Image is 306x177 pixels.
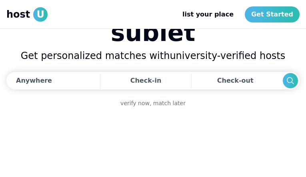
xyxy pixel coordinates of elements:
a: Get Started [245,6,300,22]
a: list your place [176,6,240,22]
div: Anywhere [16,76,52,85]
div: Dates trigger [6,72,300,90]
div: Check-out [217,73,257,89]
button: Search [283,73,298,88]
button: Anywhere [6,72,98,90]
nav: Main [176,6,300,22]
span: host [6,8,30,21]
h2: Get personalized matches with university-verified hosts [6,49,300,62]
span: U [33,7,48,22]
a: verify now, match later [120,99,186,107]
div: Check-in [130,73,162,89]
a: hostU [6,7,48,22]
